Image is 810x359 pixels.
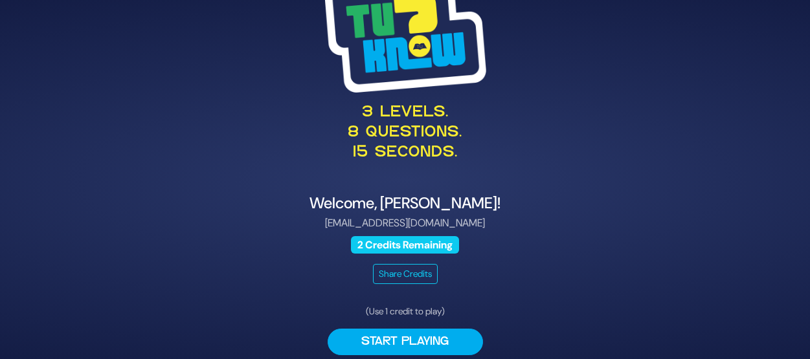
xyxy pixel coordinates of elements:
[89,194,721,213] h4: Welcome, [PERSON_NAME]!
[89,215,721,231] p: [EMAIL_ADDRESS][DOMAIN_NAME]
[373,264,438,284] button: Share Credits
[89,103,721,164] p: 3 levels. 8 questions. 15 seconds.
[328,305,483,318] p: (Use 1 credit to play)
[351,236,460,254] span: 2 Credits Remaining
[328,329,483,355] button: Start Playing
